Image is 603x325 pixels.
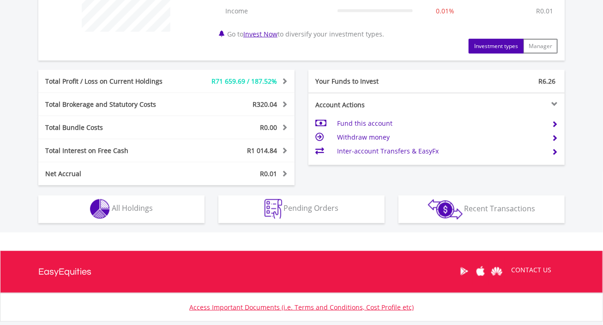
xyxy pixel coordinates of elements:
button: All Holdings [38,196,205,223]
span: R6.26 [538,77,555,86]
span: R71 659.69 / 187.52% [211,77,277,86]
span: R1 014.84 [247,146,277,155]
button: Manager [523,39,558,54]
div: Net Accrual [38,169,188,178]
a: CONTACT US [505,257,558,283]
div: Total Brokerage and Statutory Costs [38,100,188,109]
td: Inter-account Transfers & EasyFx [337,144,544,158]
button: Investment types [469,39,524,54]
span: All Holdings [112,203,153,214]
td: Withdraw money [337,130,544,144]
button: Pending Orders [218,196,385,223]
span: R320.04 [253,100,277,109]
a: Huawei [488,257,505,286]
td: 0.01% [417,2,474,20]
span: R0.00 [260,123,277,132]
div: Your Funds to Invest [308,77,437,86]
div: Total Bundle Costs [38,123,188,132]
img: pending_instructions-wht.png [265,199,282,219]
div: Total Profit / Loss on Current Holdings [38,77,188,86]
button: Recent Transactions [398,196,565,223]
td: Income [221,2,333,20]
a: Invest Now [243,30,277,38]
div: Total Interest on Free Cash [38,146,188,155]
img: transactions-zar-wht.png [428,199,463,220]
a: Apple [472,257,488,286]
span: R0.01 [260,169,277,178]
a: Google Play [456,257,472,286]
div: Account Actions [308,100,437,110]
td: Fund this account [337,117,544,130]
span: Recent Transactions [464,203,536,214]
td: R0.01 [531,2,558,20]
a: EasyEquities [38,251,91,293]
a: Access Important Documents (i.e. Terms and Conditions, Cost Profile etc) [189,303,414,312]
span: Pending Orders [284,203,339,214]
img: holdings-wht.png [90,199,110,219]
